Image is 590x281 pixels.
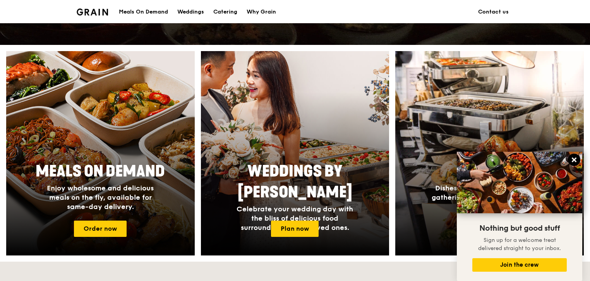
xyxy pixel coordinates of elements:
[77,9,108,15] img: Grain
[201,51,389,255] img: weddings-card.4f3003b8.jpg
[242,0,281,24] a: Why Grain
[213,0,237,24] div: Catering
[395,51,584,255] a: CateringDishes to delight your guests, at gatherings and events of all sizes.Plan now
[271,221,319,237] a: Plan now
[177,0,204,24] div: Weddings
[472,258,567,272] button: Join the crew
[6,51,195,255] a: Meals On DemandEnjoy wholesome and delicious meals on the fly, available for same-day delivery.Or...
[479,224,560,233] span: Nothing but good stuff
[209,0,242,24] a: Catering
[36,162,165,181] span: Meals On Demand
[457,152,582,213] img: DSC07876-Edit02-Large.jpeg
[237,205,353,232] span: Celebrate your wedding day with the bliss of delicious food surrounded by your loved ones.
[247,0,276,24] div: Why Grain
[74,221,127,237] a: Order now
[473,0,513,24] a: Contact us
[238,162,352,202] span: Weddings by [PERSON_NAME]
[201,51,389,255] a: Weddings by [PERSON_NAME]Celebrate your wedding day with the bliss of delicious food surrounded b...
[478,237,561,252] span: Sign up for a welcome treat delivered straight to your inbox.
[47,184,154,211] span: Enjoy wholesome and delicious meals on the fly, available for same-day delivery.
[6,51,195,255] img: meals-on-demand-card.d2b6f6db.png
[395,51,584,255] img: catering-card.e1cfaf3e.jpg
[173,0,209,24] a: Weddings
[568,154,580,166] button: Close
[119,0,168,24] div: Meals On Demand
